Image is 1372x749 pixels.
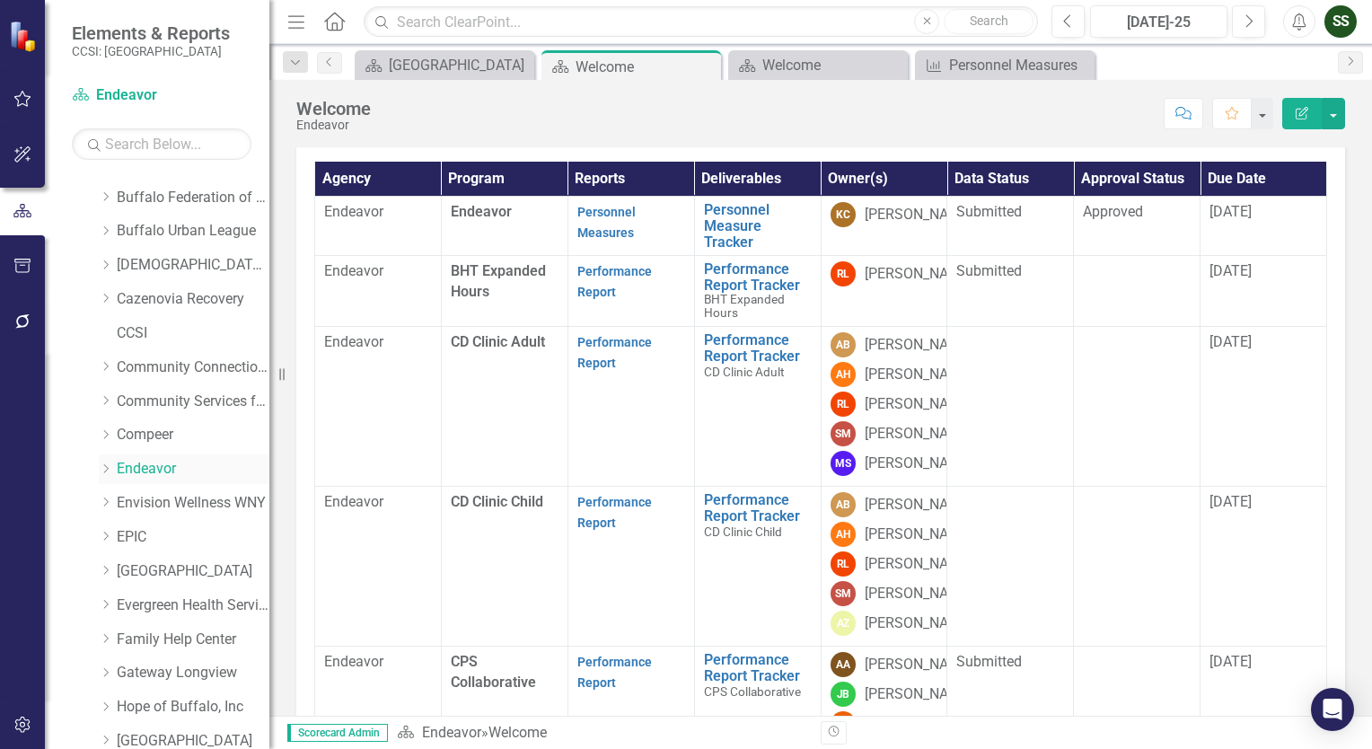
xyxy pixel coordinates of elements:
[1209,653,1252,670] span: [DATE]
[694,326,821,486] td: Double-Click to Edit Right Click for Context Menu
[865,584,972,604] div: [PERSON_NAME]
[944,9,1033,34] button: Search
[947,486,1074,646] td: Double-Click to Edit
[1209,333,1252,350] span: [DATE]
[704,332,812,364] a: Performance Report Tracker
[72,44,230,58] small: CCSI: [GEOGRAPHIC_DATA]
[704,492,812,524] a: Performance Report Tracker
[364,6,1038,38] input: Search ClearPoint...
[865,205,972,225] div: [PERSON_NAME]
[1074,486,1200,646] td: Double-Click to Edit
[704,292,785,320] span: BHT Expanded Hours
[397,723,807,744] div: »
[831,421,856,446] div: SM
[704,652,812,683] a: Performance Report Tracker
[117,527,269,548] a: EPIC
[117,188,269,208] a: Buffalo Federation of Neighborhood Centers
[821,197,947,256] td: Double-Click to Edit
[117,323,269,344] a: CCSI
[865,655,972,675] div: [PERSON_NAME]
[1200,486,1327,646] td: Double-Click to Edit
[831,522,856,547] div: AH
[704,684,801,699] span: CPS Collaborative
[704,365,784,379] span: CD Clinic Adult
[315,326,442,486] td: Double-Click to Edit
[704,202,812,250] a: Personnel Measure Tracker
[315,197,442,256] td: Double-Click to Edit
[577,205,636,240] a: Personnel Measures
[1209,493,1252,510] span: [DATE]
[831,581,856,606] div: SM
[1209,262,1252,279] span: [DATE]
[451,653,536,691] span: CPS Collaborative
[865,714,972,735] div: [PERSON_NAME]
[762,54,903,76] div: Welcome
[1200,326,1327,486] td: Double-Click to Edit
[117,493,269,514] a: Envision Wellness WNY
[296,99,371,119] div: Welcome
[865,524,972,545] div: [PERSON_NAME]
[865,613,972,634] div: [PERSON_NAME]
[1311,688,1354,731] div: Open Intercom Messenger
[72,22,230,44] span: Elements & Reports
[956,203,1022,220] span: Submitted
[389,54,530,76] div: [GEOGRAPHIC_DATA]
[117,663,269,683] a: Gateway Longview
[821,256,947,327] td: Double-Click to Edit
[117,289,269,310] a: Cazenovia Recovery
[831,261,856,286] div: RL
[324,261,432,282] p: Endeavor
[947,256,1074,327] td: Double-Click to Edit
[865,264,972,285] div: [PERSON_NAME]
[72,128,251,160] input: Search Below...
[970,13,1008,28] span: Search
[821,486,947,646] td: Double-Click to Edit
[324,202,432,223] p: Endeavor
[567,486,694,646] td: Double-Click to Edit
[324,333,383,350] span: Endeavor
[117,357,269,378] a: Community Connections of [GEOGRAPHIC_DATA]
[9,21,40,52] img: ClearPoint Strategy
[117,595,269,616] a: Evergreen Health Services
[567,326,694,486] td: Double-Click to Edit
[865,554,972,575] div: [PERSON_NAME]
[694,256,821,327] td: Double-Click to Edit Right Click for Context Menu
[315,256,442,327] td: Double-Click to Edit
[865,365,972,385] div: [PERSON_NAME]
[117,561,269,582] a: [GEOGRAPHIC_DATA]
[831,451,856,476] div: MS
[451,493,543,510] span: CD Clinic Child
[865,394,972,415] div: [PERSON_NAME]
[821,326,947,486] td: Double-Click to Edit
[577,655,652,690] a: Performance Report
[831,202,856,227] div: KC
[577,264,652,299] a: Performance Report
[865,684,972,705] div: [PERSON_NAME]
[324,493,383,510] span: Endeavor
[577,335,652,370] a: Performance Report
[117,630,269,650] a: Family Help Center
[117,221,269,242] a: Buffalo Urban League
[831,711,856,736] div: GB
[1090,5,1227,38] button: [DATE]-25
[831,362,856,387] div: AH
[422,724,481,741] a: Endeavor
[831,682,856,707] div: JB
[733,54,903,76] a: Welcome
[287,724,388,742] span: Scorecard Admin
[72,85,251,106] a: Endeavor
[117,459,269,480] a: Endeavor
[315,486,442,646] td: Double-Click to Edit
[324,652,432,673] p: Endeavor
[1200,197,1327,256] td: Double-Click to Edit
[1209,203,1252,220] span: [DATE]
[359,54,530,76] a: [GEOGRAPHIC_DATA]
[1324,5,1357,38] button: SS
[831,492,856,517] div: AB
[947,326,1074,486] td: Double-Click to Edit
[865,335,972,356] div: [PERSON_NAME]
[117,697,269,718] a: Hope of Buffalo, Inc
[117,425,269,445] a: Compeer
[451,262,546,300] span: BHT Expanded Hours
